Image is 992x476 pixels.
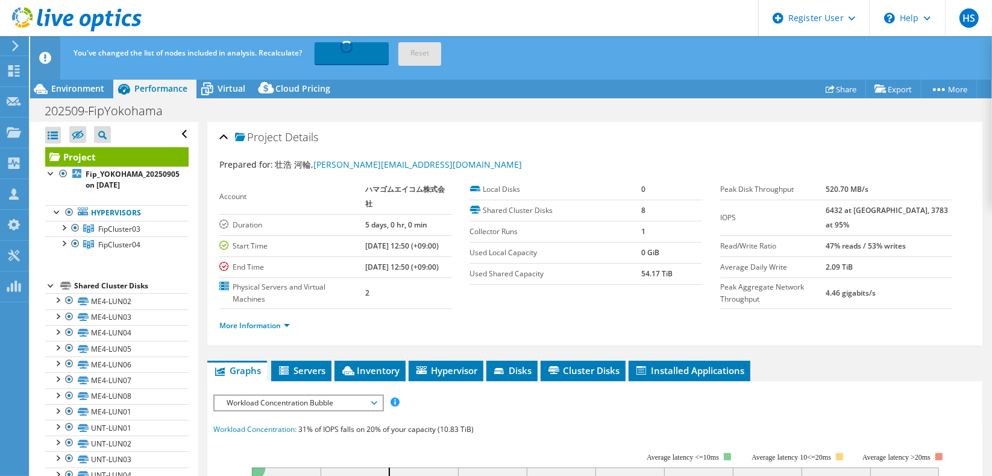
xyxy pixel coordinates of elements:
a: More [921,80,977,98]
span: Cluster Disks [547,364,620,376]
label: End Time [219,261,365,273]
a: FipCluster03 [45,221,189,236]
a: Hypervisors [45,205,189,221]
b: ハマゴムエイコム株式会社 [365,184,445,209]
span: Servers [277,364,325,376]
label: Peak Aggregate Network Throughput [720,281,826,305]
a: ME4-LUN06 [45,357,189,372]
label: IOPS [720,212,826,224]
span: Virtual [218,83,245,94]
tspan: Average latency 10<=20ms [752,453,831,462]
a: Export [865,80,921,98]
span: Cloud Pricing [275,83,330,94]
label: Average Daily Write [720,261,826,273]
b: 520.70 MB/s [826,184,868,194]
a: ME4-LUN03 [45,309,189,325]
a: Recalculating... [315,42,389,64]
b: 47% reads / 53% writes [826,241,906,251]
b: 5 days, 0 hr, 0 min [365,220,427,230]
label: Local Disks [470,183,642,195]
h1: 202509-FipYokohama [39,104,181,118]
label: Duration [219,219,365,231]
span: Details [285,130,318,144]
a: UNT-LUN03 [45,451,189,467]
a: Project [45,147,189,167]
b: Fip_YOKOHAMA_20250905 on [DATE] [86,169,180,190]
span: Environment [51,83,104,94]
span: Inventory [341,364,400,376]
label: Prepared for: [219,159,273,170]
a: ME4-LUN02 [45,293,189,309]
a: ME4-LUN05 [45,341,189,357]
span: Disks [492,364,532,376]
a: ME4-LUN07 [45,372,189,388]
span: Hypervisor [415,364,477,376]
svg: \n [884,13,895,24]
span: HS [959,8,979,28]
tspan: Average latency <=10ms [647,453,719,462]
a: Fip_YOKOHAMA_20250905 on [DATE] [45,167,189,193]
label: Peak Disk Throughput [720,183,826,195]
b: [DATE] 12:50 (+09:00) [365,262,439,272]
label: Account [219,191,365,203]
a: UNT-LUN02 [45,436,189,451]
span: FipCluster04 [98,240,140,250]
a: More Information [219,320,290,331]
label: Physical Servers and Virtual Machines [219,281,365,305]
b: 2.09 TiB [826,262,853,272]
b: 0 GiB [642,247,660,258]
a: ME4-LUN08 [45,389,189,404]
a: ME4-LUN04 [45,325,189,341]
span: You've changed the list of nodes included in analysis. Recalculate? [74,48,302,58]
b: 8 [642,205,646,215]
span: 壮浩 河輪, [275,159,522,170]
a: ME4-LUN01 [45,404,189,420]
span: Workload Concentration Bubble [221,396,375,410]
span: Graphs [213,364,261,376]
a: UNT-LUN01 [45,420,189,436]
a: [PERSON_NAME][EMAIL_ADDRESS][DOMAIN_NAME] [313,159,522,170]
b: [DATE] 12:50 (+09:00) [365,241,439,251]
div: Shared Cluster Disks [74,279,189,293]
label: Collector Runs [470,226,642,238]
b: 2 [365,288,369,298]
b: 6432 at [GEOGRAPHIC_DATA], 3783 at 95% [826,205,948,230]
b: 4.46 gigabits/s [826,288,876,298]
span: FipCluster03 [98,224,140,234]
label: Start Time [219,240,365,252]
text: Average latency >20ms [862,453,931,462]
a: Share [817,80,866,98]
span: 31% of IOPS falls on 20% of your capacity (10.83 TiB) [298,424,474,434]
b: 54.17 TiB [642,268,673,279]
label: Used Local Capacity [470,247,642,259]
span: Installed Applications [635,364,744,376]
a: FipCluster04 [45,236,189,252]
label: Used Shared Capacity [470,268,642,280]
b: 1 [642,226,646,236]
b: 0 [642,184,646,194]
label: Read/Write Ratio [720,240,826,252]
span: Performance [134,83,187,94]
span: Project [235,132,282,144]
label: Shared Cluster Disks [470,205,642,217]
span: Workload Concentration: [213,424,297,434]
